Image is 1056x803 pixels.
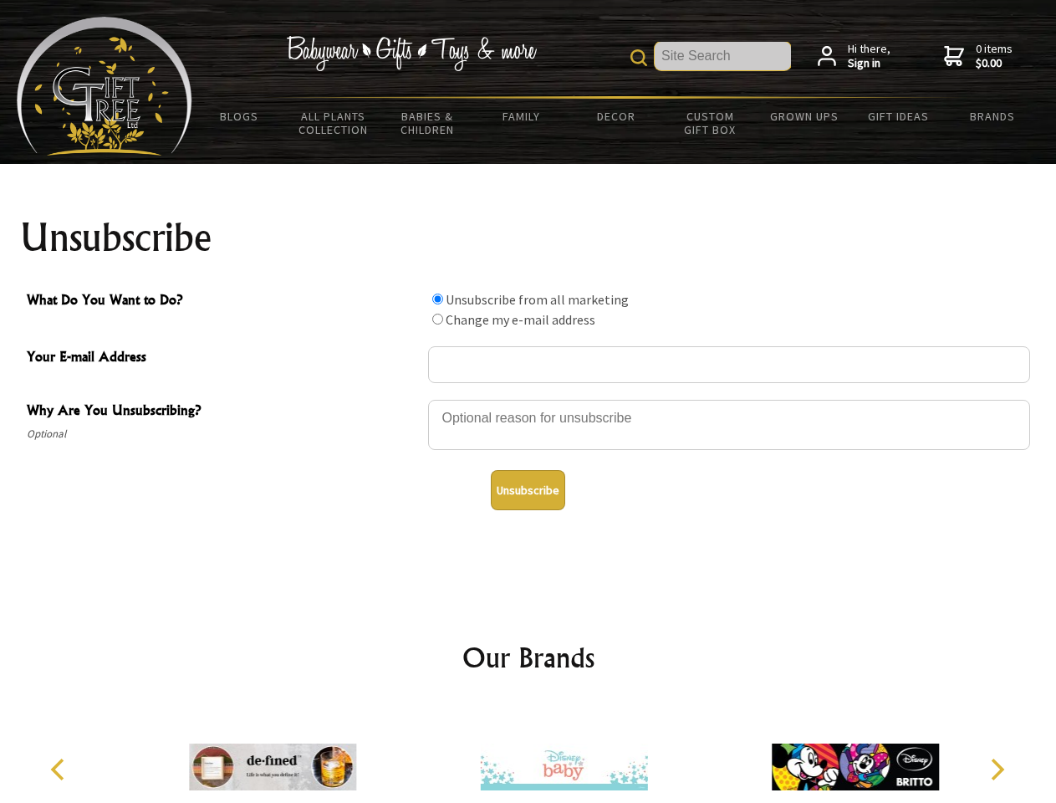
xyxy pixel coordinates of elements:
span: Hi there, [848,42,890,71]
span: What Do You Want to Do? [27,289,420,314]
label: Unsubscribe from all marketing [446,291,629,308]
img: Babyware - Gifts - Toys and more... [17,17,192,156]
h2: Our Brands [33,637,1023,678]
a: Gift Ideas [851,99,946,134]
button: Next [978,751,1015,788]
img: product search [630,49,647,66]
input: What Do You Want to Do? [432,294,443,304]
span: 0 items [976,41,1013,71]
span: Your E-mail Address [27,346,420,371]
a: Custom Gift Box [663,99,758,147]
strong: Sign in [848,56,890,71]
a: All Plants Collection [287,99,381,147]
a: Babies & Children [380,99,475,147]
input: Site Search [655,42,791,70]
button: Previous [42,751,79,788]
span: Optional [27,424,420,444]
a: Decor [569,99,663,134]
a: Brands [946,99,1040,134]
img: Babywear - Gifts - Toys & more [286,36,537,71]
a: 0 items$0.00 [944,42,1013,71]
label: Change my e-mail address [446,311,595,328]
a: Grown Ups [757,99,851,134]
a: Family [475,99,569,134]
button: Unsubscribe [491,470,565,510]
textarea: Why Are You Unsubscribing? [428,400,1030,450]
a: Hi there,Sign in [818,42,890,71]
input: What Do You Want to Do? [432,314,443,325]
input: Your E-mail Address [428,346,1030,383]
a: BLOGS [192,99,287,134]
h1: Unsubscribe [20,217,1037,258]
span: Why Are You Unsubscribing? [27,400,420,424]
strong: $0.00 [976,56,1013,71]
